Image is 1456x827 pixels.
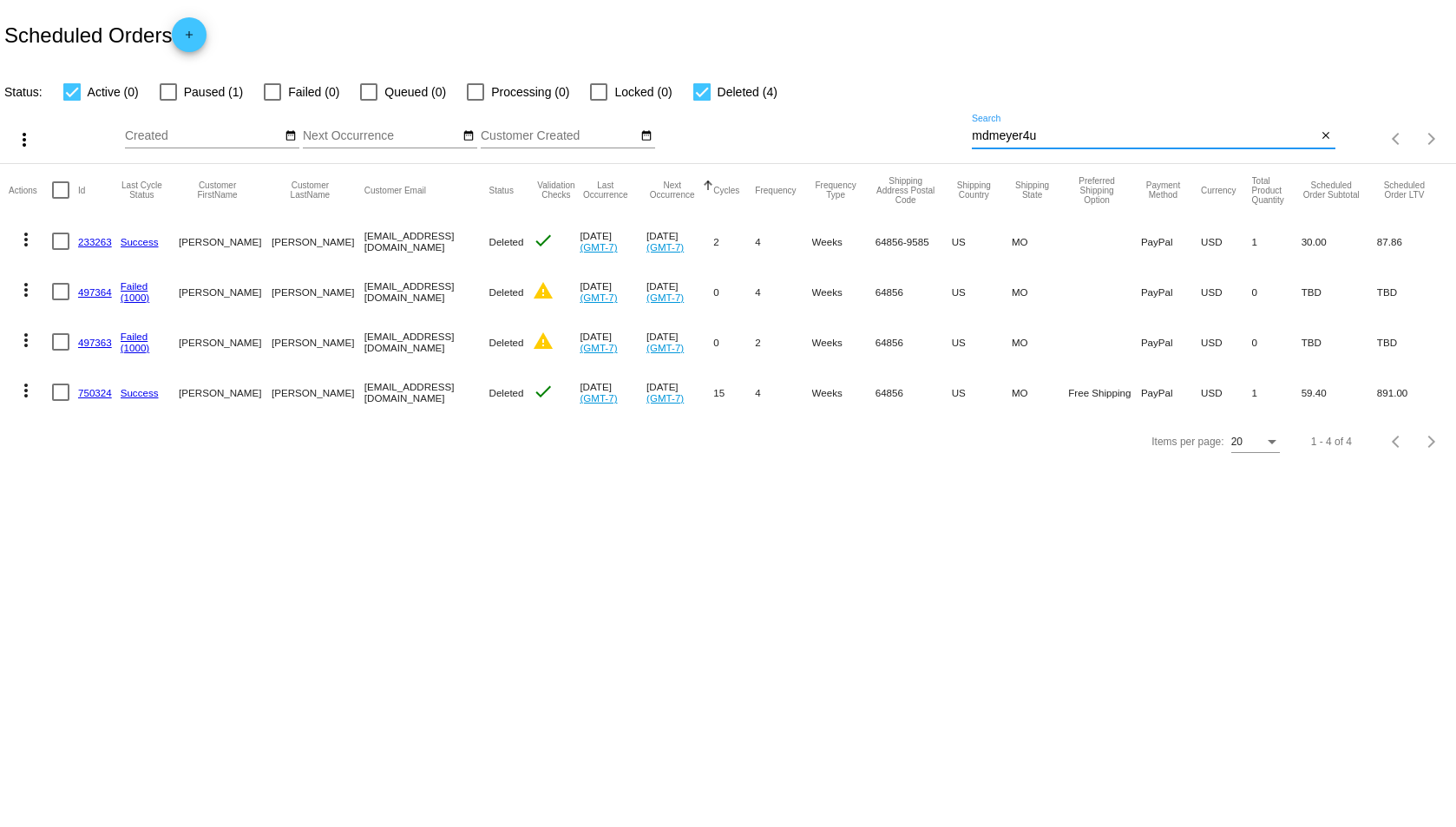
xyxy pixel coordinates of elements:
[272,180,349,200] button: Change sorting for CustomerLastName
[1377,180,1432,200] button: Change sorting for LifetimeValue
[1201,367,1252,417] mat-cell: USD
[364,317,489,367] mat-cell: [EMAIL_ADDRESS][DOMAIN_NAME]
[489,387,524,398] span: Deleted
[580,317,646,367] mat-cell: [DATE]
[646,266,713,317] mat-cell: [DATE]
[580,392,617,404] a: (GMT-7)
[580,180,631,200] button: Change sorting for LastOccurrenceUtc
[646,216,713,266] mat-cell: [DATE]
[78,337,112,348] a: 497363
[1380,424,1414,459] button: Previous page
[533,381,554,402] mat-icon: check
[4,85,43,99] span: Status:
[179,367,272,417] mat-cell: [PERSON_NAME]
[972,129,1316,143] input: Search
[755,185,796,195] button: Change sorting for Frequency
[1302,317,1377,367] mat-cell: TBD
[646,180,698,200] button: Change sorting for NextOccurrenceUtc
[580,367,646,417] mat-cell: [DATE]
[812,180,860,200] button: Change sorting for FrequencyType
[1141,180,1185,200] button: Change sorting for PaymentMethod.Type
[179,29,200,49] mat-icon: add
[718,82,777,102] span: Deleted (4)
[1317,128,1335,146] button: Clear
[272,216,364,266] mat-cell: [PERSON_NAME]
[1141,266,1201,317] mat-cell: PayPal
[1141,367,1201,417] mat-cell: PayPal
[1311,436,1352,448] div: 1 - 4 of 4
[614,82,672,102] span: Locked (0)
[121,331,148,342] a: Failed
[533,331,554,351] mat-icon: warning
[184,82,243,102] span: Paused (1)
[462,129,475,143] mat-icon: date_range
[755,216,811,266] mat-cell: 4
[1252,164,1302,216] mat-header-cell: Total Product Quantity
[16,229,36,250] mat-icon: more_vert
[1414,424,1449,459] button: Next page
[1377,216,1447,266] mat-cell: 87.86
[646,367,713,417] mat-cell: [DATE]
[1320,129,1332,143] mat-icon: close
[14,129,35,150] mat-icon: more_vert
[272,266,364,317] mat-cell: [PERSON_NAME]
[121,180,163,200] button: Change sorting for LastProcessingCycleId
[1377,266,1447,317] mat-cell: TBD
[16,279,36,300] mat-icon: more_vert
[1302,367,1377,417] mat-cell: 59.40
[384,82,446,102] span: Queued (0)
[876,317,952,367] mat-cell: 64856
[179,266,272,317] mat-cell: [PERSON_NAME]
[491,82,569,102] span: Processing (0)
[125,129,281,143] input: Created
[272,317,364,367] mat-cell: [PERSON_NAME]
[78,185,85,195] button: Change sorting for Id
[364,266,489,317] mat-cell: [EMAIL_ADDRESS][DOMAIN_NAME]
[1252,266,1302,317] mat-cell: 0
[1141,216,1201,266] mat-cell: PayPal
[1252,367,1302,417] mat-cell: 1
[713,367,755,417] mat-cell: 15
[4,17,207,52] h2: Scheduled Orders
[812,317,876,367] mat-cell: Weeks
[1231,436,1243,448] span: 20
[952,317,1012,367] mat-cell: US
[1012,317,1068,367] mat-cell: MO
[876,367,952,417] mat-cell: 64856
[1231,436,1280,449] mat-select: Items per page:
[121,292,150,303] a: (1000)
[1068,176,1125,205] button: Change sorting for PreferredShippingOption
[1151,436,1223,448] div: Items per page:
[179,216,272,266] mat-cell: [PERSON_NAME]
[646,241,684,253] a: (GMT-7)
[78,286,112,298] a: 497364
[755,317,811,367] mat-cell: 2
[1377,367,1447,417] mat-cell: 891.00
[713,266,755,317] mat-cell: 0
[121,236,159,247] a: Success
[755,367,811,417] mat-cell: 4
[1012,367,1068,417] mat-cell: MO
[1302,180,1361,200] button: Change sorting for Subtotal
[1141,317,1201,367] mat-cell: PayPal
[580,216,646,266] mat-cell: [DATE]
[640,129,653,143] mat-icon: date_range
[580,342,617,353] a: (GMT-7)
[288,82,339,102] span: Failed (0)
[533,230,554,251] mat-icon: check
[121,280,148,292] a: Failed
[481,129,637,143] input: Customer Created
[952,216,1012,266] mat-cell: US
[1012,180,1053,200] button: Change sorting for ShippingState
[364,185,426,195] button: Change sorting for CustomerEmail
[78,236,112,247] a: 233263
[1302,266,1377,317] mat-cell: TBD
[646,342,684,353] a: (GMT-7)
[121,387,159,398] a: Success
[1377,317,1447,367] mat-cell: TBD
[812,367,876,417] mat-cell: Weeks
[1012,216,1068,266] mat-cell: MO
[489,286,524,298] span: Deleted
[489,185,514,195] button: Change sorting for Status
[646,317,713,367] mat-cell: [DATE]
